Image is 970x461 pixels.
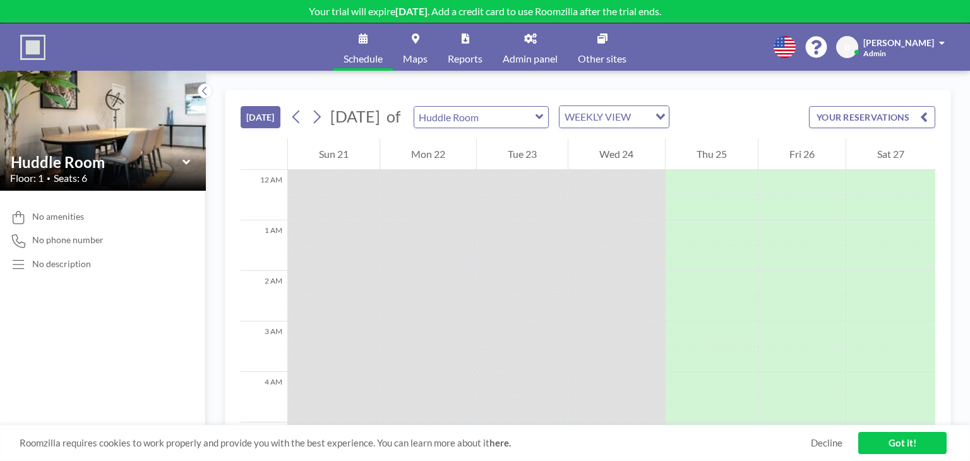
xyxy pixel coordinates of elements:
[344,54,383,64] span: Schedule
[241,271,287,321] div: 2 AM
[10,172,44,184] span: Floor: 1
[20,437,811,449] span: Roomzilla requires cookies to work properly and provide you with the best experience. You can lea...
[858,432,947,454] a: Got it!
[489,437,511,448] a: here.
[403,54,428,64] span: Maps
[635,109,648,125] input: Search for option
[54,172,87,184] span: Seats: 6
[241,220,287,271] div: 1 AM
[333,23,393,71] a: Schedule
[477,138,568,170] div: Tue 23
[241,106,280,128] button: [DATE]
[32,234,104,246] span: No phone number
[393,23,438,71] a: Maps
[811,437,842,449] a: Decline
[493,23,568,71] a: Admin panel
[863,49,886,58] span: Admin
[448,54,482,64] span: Reports
[568,138,664,170] div: Wed 24
[241,372,287,422] div: 4 AM
[395,5,428,17] b: [DATE]
[562,109,633,125] span: WEEKLY VIEW
[846,138,935,170] div: Sat 27
[386,107,400,126] span: of
[844,42,850,53] span: B
[288,138,380,170] div: Sun 21
[330,107,380,126] span: [DATE]
[11,153,183,171] input: Huddle Room
[758,138,846,170] div: Fri 26
[578,54,626,64] span: Other sites
[47,174,51,183] span: •
[863,37,934,48] span: [PERSON_NAME]
[560,106,669,128] div: Search for option
[241,170,287,220] div: 12 AM
[809,106,935,128] button: YOUR RESERVATIONS
[438,23,493,71] a: Reports
[666,138,758,170] div: Thu 25
[241,321,287,372] div: 3 AM
[32,211,84,222] span: No amenities
[568,23,637,71] a: Other sites
[503,54,558,64] span: Admin panel
[32,258,91,270] div: No description
[380,138,476,170] div: Mon 22
[414,107,536,128] input: Huddle Room
[20,35,45,60] img: organization-logo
